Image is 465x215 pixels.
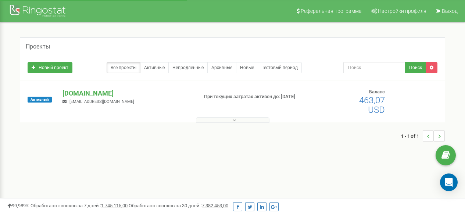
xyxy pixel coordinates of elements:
span: Выход [442,8,458,14]
span: Обработано звонков за 30 дней : [129,203,228,208]
span: 1 - 1 of 1 [401,130,423,141]
span: [EMAIL_ADDRESS][DOMAIN_NAME] [69,99,134,104]
span: Настройки профиля [378,8,426,14]
a: Активные [140,62,169,73]
span: 99,989% [7,203,29,208]
u: 7 382 453,00 [202,203,228,208]
p: [DOMAIN_NAME] [62,89,192,98]
a: Тестовый период [258,62,302,73]
div: Open Intercom Messenger [440,173,458,191]
a: Новые [236,62,258,73]
span: Активный [28,97,52,103]
button: Поиск [405,62,426,73]
span: Баланс [369,89,385,94]
span: Реферальная программа [301,8,362,14]
h5: Проекты [26,43,50,50]
p: При текущих затратах активен до: [DATE] [204,93,298,100]
span: Обработано звонков за 7 дней : [31,203,128,208]
nav: ... [401,123,445,149]
a: Все проекты [107,62,140,73]
a: Непродленные [168,62,208,73]
a: Архивные [207,62,236,73]
a: Новый проект [28,62,72,73]
u: 1 745 115,00 [101,203,128,208]
input: Поиск [343,62,405,73]
span: 463,07 USD [359,95,385,115]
